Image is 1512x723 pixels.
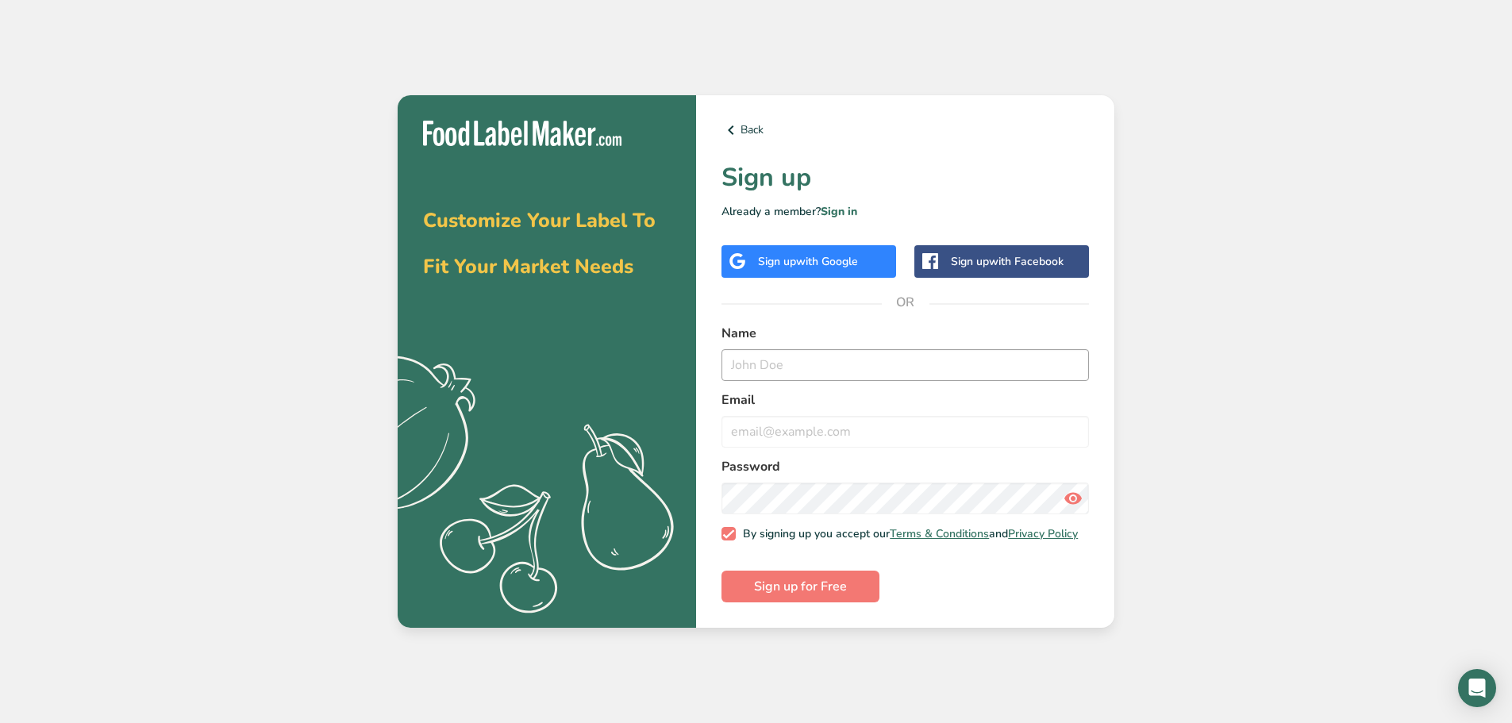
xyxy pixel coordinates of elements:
a: Privacy Policy [1008,526,1078,541]
span: with Google [796,254,858,269]
div: Sign up [758,253,858,270]
label: Email [721,390,1089,410]
input: John Doe [721,349,1089,381]
h1: Sign up [721,159,1089,197]
span: OR [882,279,929,326]
img: Food Label Maker [423,121,621,147]
span: By signing up you accept our and [736,527,1079,541]
button: Sign up for Free [721,571,879,602]
label: Password [721,457,1089,476]
a: Terms & Conditions [890,526,989,541]
a: Back [721,121,1089,140]
p: Already a member? [721,203,1089,220]
a: Sign in [821,204,857,219]
span: with Facebook [989,254,1064,269]
span: Customize Your Label To Fit Your Market Needs [423,207,656,280]
label: Name [721,324,1089,343]
div: Open Intercom Messenger [1458,669,1496,707]
div: Sign up [951,253,1064,270]
span: Sign up for Free [754,577,847,596]
input: email@example.com [721,416,1089,448]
